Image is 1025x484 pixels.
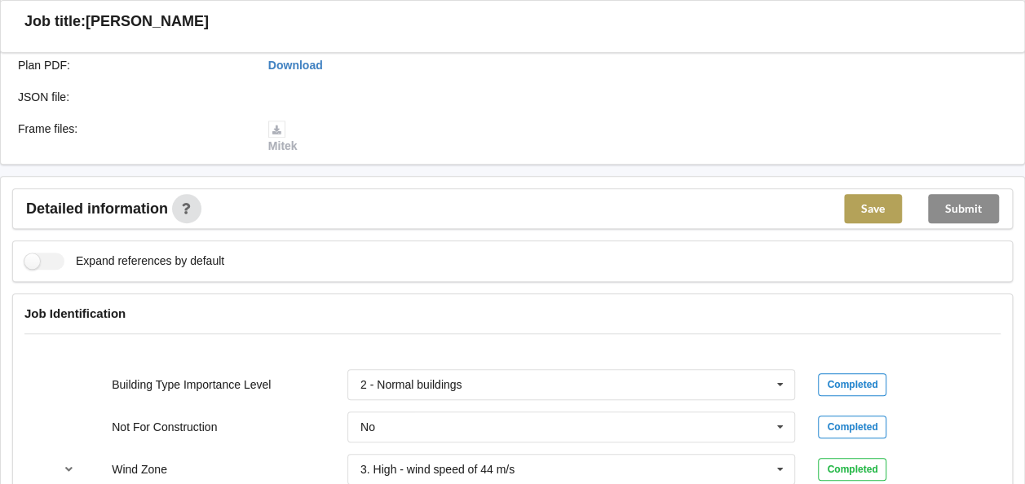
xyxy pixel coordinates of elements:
a: Download [268,59,323,72]
div: Completed [818,458,886,481]
div: Plan PDF : [7,57,257,73]
h3: Job title: [24,12,86,31]
div: No [360,421,375,433]
div: Frame files : [7,121,257,155]
div: 2 - Normal buildings [360,379,462,390]
label: Building Type Importance Level [112,378,271,391]
h3: [PERSON_NAME] [86,12,209,31]
label: Expand references by default [24,253,224,270]
div: Completed [818,373,886,396]
h4: Job Identification [24,306,1001,321]
a: Mitek [268,122,298,153]
div: 3. High - wind speed of 44 m/s [360,464,515,475]
div: Completed [818,416,886,438]
span: Detailed information [26,201,168,216]
button: Save [844,194,902,223]
div: JSON file : [7,89,257,105]
label: Not For Construction [112,420,217,433]
button: reference-toggle [53,455,85,484]
label: Wind Zone [112,463,167,476]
